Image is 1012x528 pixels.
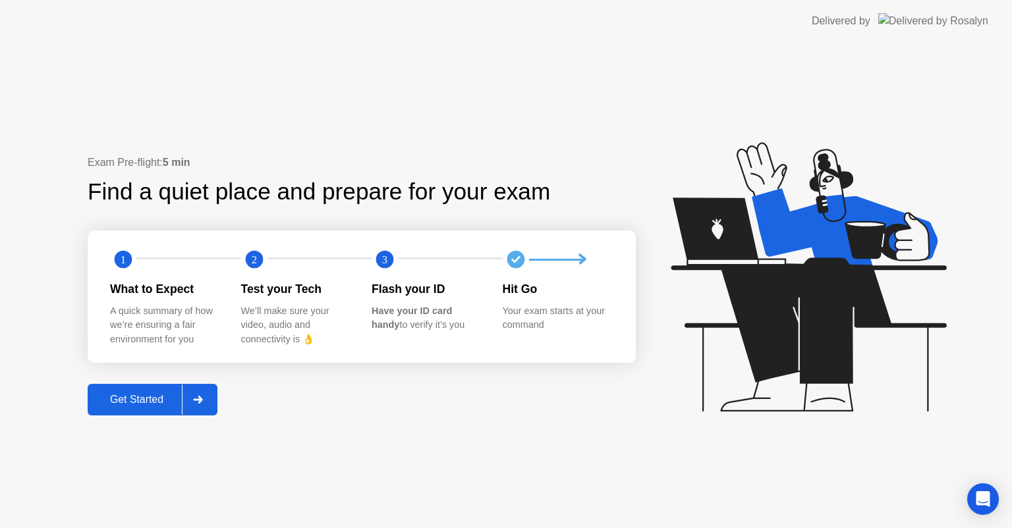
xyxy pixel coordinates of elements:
b: 5 min [163,157,190,168]
div: Flash your ID [372,280,482,298]
div: Delivered by [812,13,870,29]
text: 3 [382,253,387,266]
div: Your exam starts at your command [503,304,613,332]
div: Hit Go [503,280,613,298]
b: Have your ID card handy [372,305,452,330]
div: Find a quiet place and prepare for your exam [88,174,552,209]
div: to verify it’s you [372,304,482,332]
img: Delivered by Rosalyn [878,13,988,28]
div: We’ll make sure your video, audio and connectivity is 👌 [241,304,351,347]
div: What to Expect [110,280,220,298]
div: Test your Tech [241,280,351,298]
button: Get Started [88,384,217,415]
div: Get Started [92,394,182,406]
text: 1 [121,253,126,266]
div: Exam Pre-flight: [88,155,636,171]
div: Open Intercom Messenger [967,483,999,515]
text: 2 [251,253,256,266]
div: A quick summary of how we’re ensuring a fair environment for you [110,304,220,347]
